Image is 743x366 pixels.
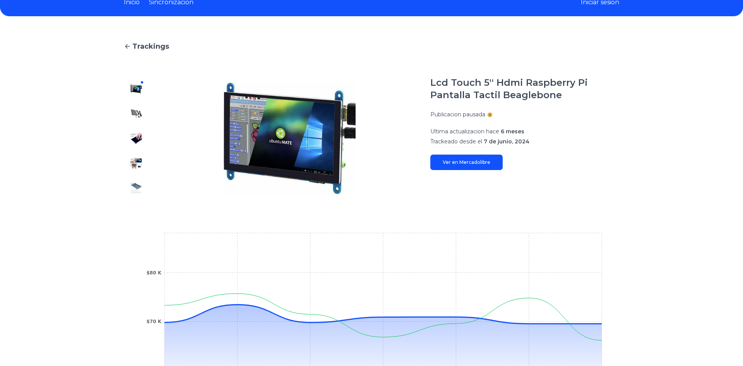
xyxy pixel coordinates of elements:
tspan: $70 K [146,319,161,324]
span: 6 meses [501,128,524,135]
span: Ultima actualizacion hace [430,128,499,135]
span: Trackings [132,41,169,52]
img: Lcd Touch 5'' Hdmi Raspberry Pi Pantalla Tactil Beaglebone [164,77,415,200]
tspan: $80 K [146,270,161,276]
h1: Lcd Touch 5'' Hdmi Raspberry Pi Pantalla Tactil Beaglebone [430,77,619,101]
span: 7 de junio, 2024 [484,138,529,145]
span: Trackeado desde el [430,138,482,145]
a: Trackings [124,41,619,52]
img: Lcd Touch 5'' Hdmi Raspberry Pi Pantalla Tactil Beaglebone [130,83,142,95]
a: Ver en Mercadolibre [430,155,503,170]
img: Lcd Touch 5'' Hdmi Raspberry Pi Pantalla Tactil Beaglebone [130,132,142,145]
img: Lcd Touch 5'' Hdmi Raspberry Pi Pantalla Tactil Beaglebone [130,107,142,120]
img: Lcd Touch 5'' Hdmi Raspberry Pi Pantalla Tactil Beaglebone [130,157,142,169]
img: Lcd Touch 5'' Hdmi Raspberry Pi Pantalla Tactil Beaglebone [130,182,142,194]
p: Publicacion pausada [430,111,485,118]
